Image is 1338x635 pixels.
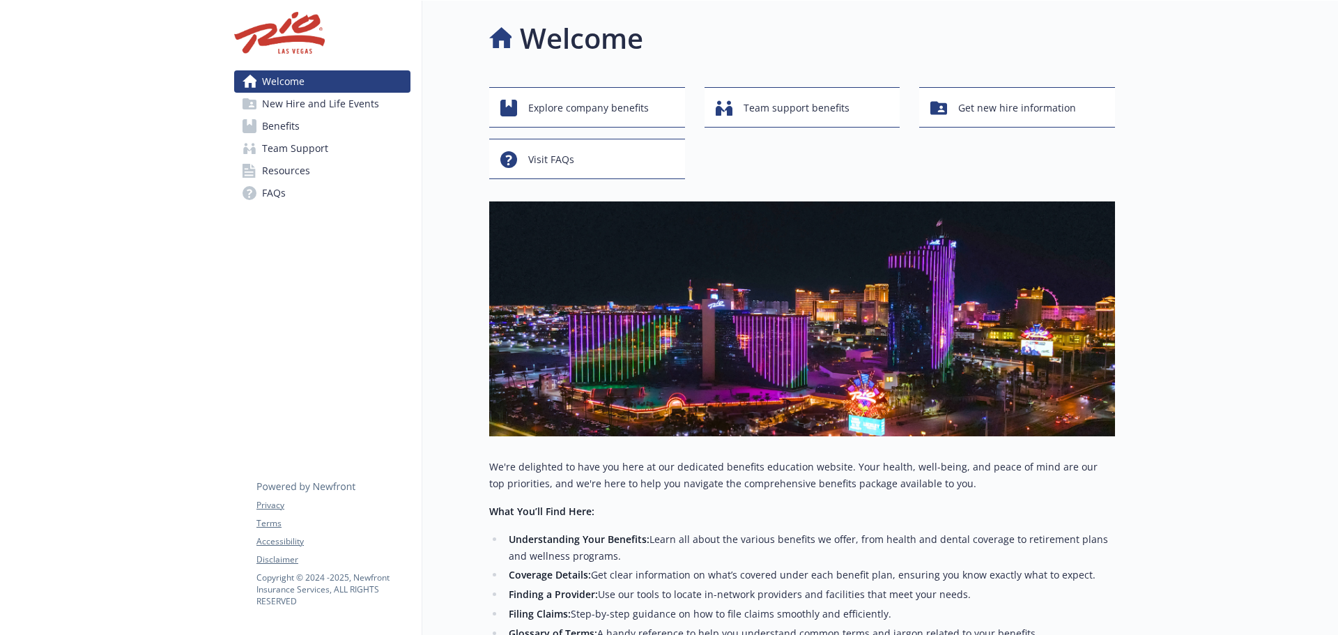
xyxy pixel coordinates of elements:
[520,17,643,59] h1: Welcome
[489,87,685,128] button: Explore company benefits
[234,93,410,115] a: New Hire and Life Events
[489,139,685,179] button: Visit FAQs
[234,115,410,137] a: Benefits
[489,201,1115,436] img: overview page banner
[509,533,649,546] strong: Understanding Your Benefits:
[262,115,300,137] span: Benefits
[262,93,379,115] span: New Hire and Life Events
[256,535,410,548] a: Accessibility
[256,517,410,530] a: Terms
[234,137,410,160] a: Team Support
[234,182,410,204] a: FAQs
[509,607,571,620] strong: Filing Claims:
[505,531,1115,565] li: Learn all about the various benefits we offer, from health and dental coverage to retirement plan...
[744,95,849,121] span: Team support benefits
[262,70,305,93] span: Welcome
[262,182,286,204] span: FAQs
[509,568,591,581] strong: Coverage Details:
[489,505,594,518] strong: What You’ll Find Here:
[505,586,1115,603] li: Use our tools to locate in-network providers and facilities that meet your needs.
[262,137,328,160] span: Team Support
[234,160,410,182] a: Resources
[262,160,310,182] span: Resources
[256,553,410,566] a: Disclaimer
[528,95,649,121] span: Explore company benefits
[528,146,574,173] span: Visit FAQs
[505,567,1115,583] li: Get clear information on what’s covered under each benefit plan, ensuring you know exactly what t...
[509,588,598,601] strong: Finding a Provider:
[489,459,1115,492] p: We're delighted to have you here at our dedicated benefits education website. Your health, well-b...
[234,70,410,93] a: Welcome
[505,606,1115,622] li: Step-by-step guidance on how to file claims smoothly and efficiently.
[256,499,410,512] a: Privacy
[256,572,410,607] p: Copyright © 2024 - 2025 , Newfront Insurance Services, ALL RIGHTS RESERVED
[919,87,1115,128] button: Get new hire information
[958,95,1076,121] span: Get new hire information
[705,87,900,128] button: Team support benefits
